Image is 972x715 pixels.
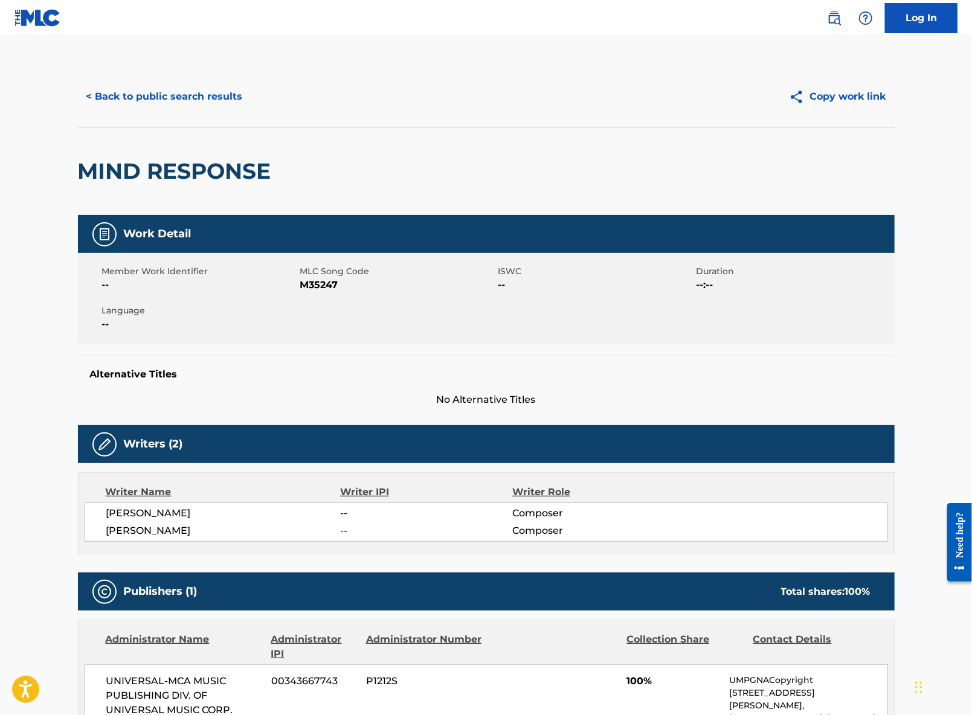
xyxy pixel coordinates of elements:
iframe: Resource Center [938,494,972,591]
span: No Alternative Titles [78,393,895,407]
div: Contact Details [753,632,871,661]
span: Duration [697,265,892,278]
span: -- [340,524,512,538]
span: Composer [512,506,669,521]
p: UMPGNACopyright [729,674,887,687]
img: Copy work link [789,89,810,104]
h5: Writers (2) [124,437,183,451]
span: 00343667743 [271,674,357,688]
span: P1212S [366,674,483,688]
span: Member Work Identifier [102,265,297,278]
button: < Back to public search results [78,82,251,112]
img: Publishers [97,585,112,599]
h5: Work Detail [124,227,192,241]
div: Administrator IPI [271,632,357,661]
span: 100 % [845,586,871,597]
span: --:-- [697,278,892,292]
iframe: Chat Widget [912,657,972,715]
div: Writer Name [106,485,341,499]
span: Language [102,304,297,317]
span: Composer [512,524,669,538]
span: MLC Song Code [300,265,495,278]
span: ISWC [498,265,694,278]
h5: Alternative Titles [90,368,883,380]
a: Public Search [822,6,846,30]
span: -- [102,278,297,292]
img: MLC Logo [14,9,61,27]
img: help [858,11,873,25]
div: Drag [915,669,922,705]
h5: Publishers (1) [124,585,198,598]
div: Writer Role [512,485,669,499]
span: [PERSON_NAME] [106,506,341,521]
span: -- [498,278,694,292]
button: Copy work link [780,82,895,112]
img: search [827,11,842,25]
span: [PERSON_NAME] [106,524,341,538]
img: Work Detail [97,227,112,242]
div: Administrator Name [106,632,262,661]
span: -- [340,506,512,521]
a: Log In [885,3,958,33]
div: Administrator Number [366,632,483,661]
span: -- [102,317,297,332]
div: Collection Share [626,632,744,661]
img: Writers [97,437,112,452]
span: M35247 [300,278,495,292]
div: Total shares: [781,585,871,599]
span: 100% [626,674,720,688]
h2: MIND RESPONSE [78,158,277,185]
div: Help [854,6,878,30]
p: [STREET_ADDRESS][PERSON_NAME], [729,687,887,712]
div: Writer IPI [340,485,512,499]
